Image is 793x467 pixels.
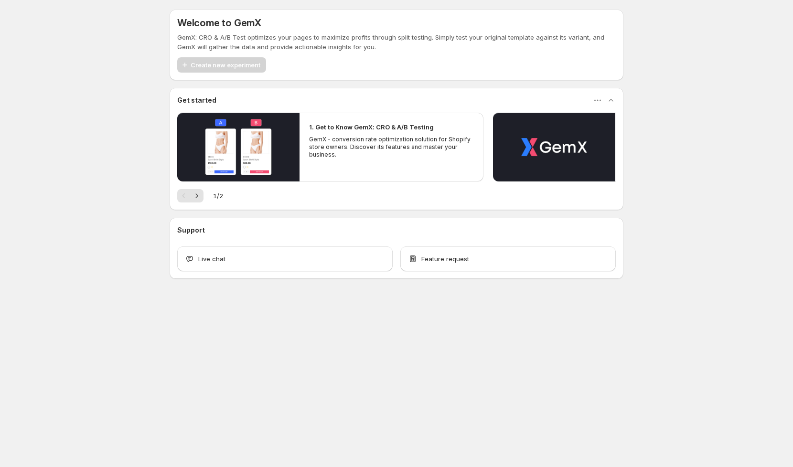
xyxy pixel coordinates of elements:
button: Play video [493,113,615,181]
span: 1 / 2 [213,191,223,201]
nav: Pagination [177,189,204,202]
span: Live chat [198,254,225,264]
button: Next [190,189,204,202]
p: GemX: CRO & A/B Test optimizes your pages to maximize profits through split testing. Simply test ... [177,32,616,52]
button: Play video [177,113,300,181]
h3: Get started [177,96,216,105]
h3: Support [177,225,205,235]
span: Feature request [421,254,469,264]
p: GemX - conversion rate optimization solution for Shopify store owners. Discover its features and ... [309,136,473,159]
h5: Welcome to GemX [177,17,261,29]
h2: 1. Get to Know GemX: CRO & A/B Testing [309,122,434,132]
